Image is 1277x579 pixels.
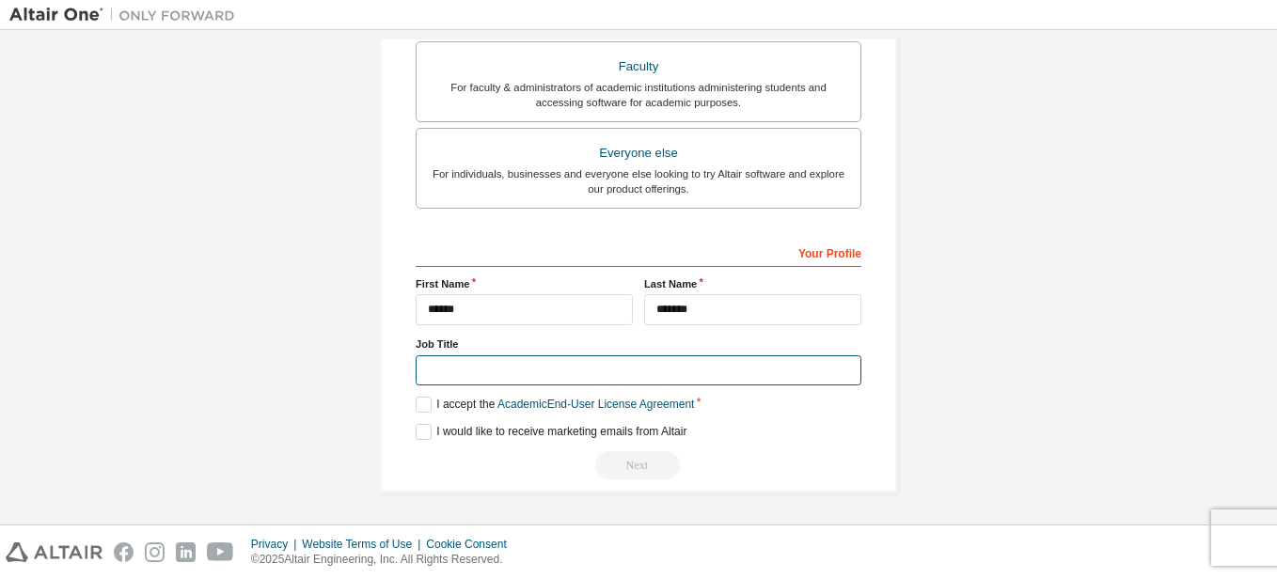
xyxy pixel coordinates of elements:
[416,336,861,352] label: Job Title
[176,542,196,562] img: linkedin.svg
[416,237,861,267] div: Your Profile
[251,552,518,568] p: © 2025 Altair Engineering, Inc. All Rights Reserved.
[6,542,102,562] img: altair_logo.svg
[428,54,849,80] div: Faculty
[416,397,694,413] label: I accept the
[207,542,234,562] img: youtube.svg
[9,6,244,24] img: Altair One
[416,276,633,291] label: First Name
[416,451,861,479] div: You need to provide your academic email
[428,80,849,110] div: For faculty & administrators of academic institutions administering students and accessing softwa...
[428,140,849,166] div: Everyone else
[497,398,694,411] a: Academic End-User License Agreement
[426,537,517,552] div: Cookie Consent
[302,537,426,552] div: Website Terms of Use
[416,424,686,440] label: I would like to receive marketing emails from Altair
[428,166,849,196] div: For individuals, businesses and everyone else looking to try Altair software and explore our prod...
[114,542,134,562] img: facebook.svg
[145,542,165,562] img: instagram.svg
[644,276,861,291] label: Last Name
[251,537,302,552] div: Privacy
